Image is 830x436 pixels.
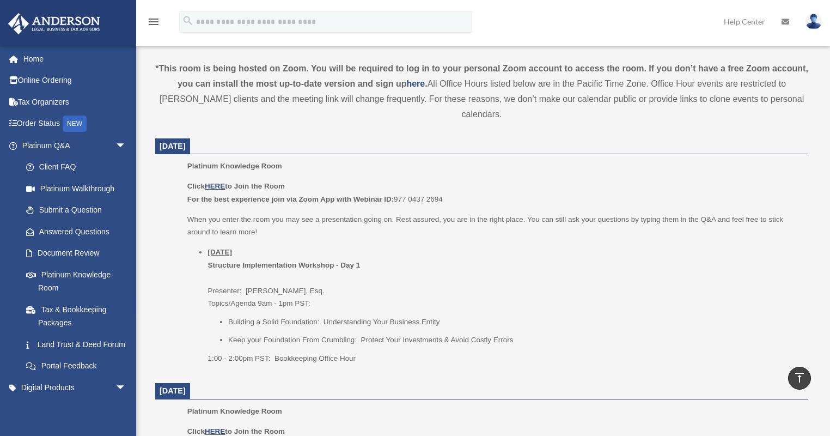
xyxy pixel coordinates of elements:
[187,162,282,170] span: Platinum Knowledge Room
[8,91,143,113] a: Tax Organizers
[187,195,394,203] b: For the best experience join via Zoom App with Webinar ID:
[15,334,143,355] a: Land Trust & Deed Forum
[8,398,143,420] a: My Entitiesarrow_drop_down
[8,135,143,156] a: Platinum Q&Aarrow_drop_down
[147,15,160,28] i: menu
[15,264,137,299] a: Platinum Knowledge Room
[207,248,232,256] u: [DATE]
[15,178,143,199] a: Platinum Walkthrough
[155,64,808,88] strong: *This room is being hosted on Zoom. You will be required to log in to your personal Zoom account ...
[115,398,137,421] span: arrow_drop_down
[205,427,225,435] a: HERE
[228,316,801,329] li: Building a Solid Foundation: Understanding Your Business Entity
[793,371,806,384] i: vertical_align_top
[228,334,801,347] li: Keep your Foundation From Crumbling: Protect Your Investments & Avoid Costly Errors
[187,213,801,239] p: When you enter the room you may see a presentation going on. Rest assured, you are in the right p...
[788,367,811,390] a: vertical_align_top
[207,246,801,365] li: Presenter: [PERSON_NAME], Esq. Topics/Agenda 9am - 1pm PST:
[425,79,427,88] strong: .
[187,180,801,205] p: 977 0437 2694
[15,199,143,221] a: Submit a Question
[15,355,143,377] a: Portal Feedback
[63,116,87,132] div: NEW
[5,13,103,34] img: Anderson Advisors Platinum Portal
[187,427,285,435] b: Click to Join the Room
[8,70,143,92] a: Online Ordering
[8,113,143,135] a: Order StatusNEW
[207,261,360,269] b: Structure Implementation Workshop - Day 1
[8,48,143,70] a: Home
[115,135,137,157] span: arrow_drop_down
[160,386,186,395] span: [DATE]
[205,182,225,190] a: HERE
[147,19,160,28] a: menu
[805,14,822,29] img: User Pic
[15,221,143,243] a: Answered Questions
[115,377,137,399] span: arrow_drop_down
[15,299,143,334] a: Tax & Bookkeeping Packages
[187,182,285,190] b: Click to Join the Room
[160,142,186,150] span: [DATE]
[207,352,801,365] p: 1:00 - 2:00pm PST: Bookkeeping Office Hour
[15,243,143,264] a: Document Review
[15,156,143,178] a: Client FAQ
[406,79,425,88] a: here
[8,377,143,398] a: Digital Productsarrow_drop_down
[187,407,282,415] span: Platinum Knowledge Room
[182,15,194,27] i: search
[155,61,808,122] div: All Office Hours listed below are in the Pacific Time Zone. Office Hour events are restricted to ...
